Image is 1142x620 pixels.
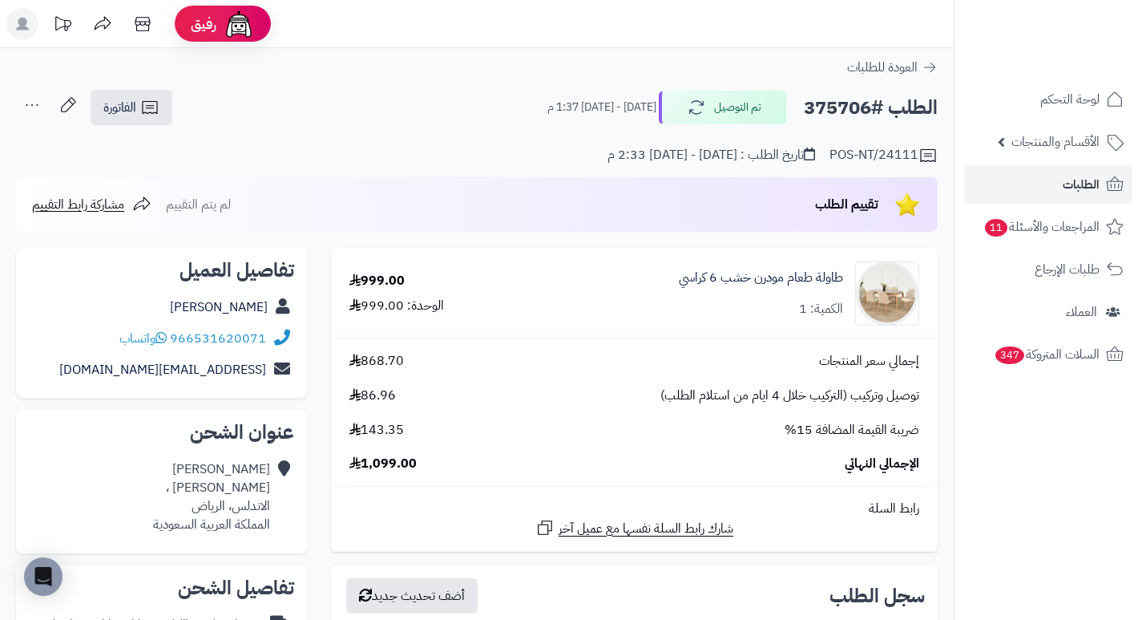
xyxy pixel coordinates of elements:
[983,216,1100,238] span: المراجعات والأسئلة
[346,578,478,614] button: أضف تحديث جديد
[191,14,216,34] span: رفيق
[153,460,270,533] div: [PERSON_NAME] [PERSON_NAME] ، الاندلس، الرياض المملكة العربية السعودية
[964,293,1132,331] a: العملاء
[1033,41,1127,75] img: logo-2.png
[223,8,255,40] img: ai-face.png
[799,300,843,318] div: الكمية: 1
[847,58,938,77] a: العودة للطلبات
[804,91,938,124] h2: الطلب #375706
[32,195,124,214] span: مشاركة رابط التقييم
[985,219,1007,237] span: 11
[964,208,1132,246] a: المراجعات والأسئلة11
[535,518,733,538] a: شارك رابط السلة نفسها مع عميل آخر
[349,297,444,315] div: الوحدة: 999.00
[32,195,151,214] a: مشاركة رابط التقييم
[845,455,919,473] span: الإجمالي النهائي
[559,520,733,538] span: شارك رابط السلة نفسها مع عميل آخر
[349,455,417,473] span: 1,099.00
[659,91,787,124] button: تم التوصيل
[29,423,294,442] h2: عنوان الشحن
[679,269,843,287] a: طاولة طعام مودرن خشب 6 كراسي
[29,261,294,280] h2: تفاصيل العميل
[819,352,919,371] span: إجمالي سعر المنتجات
[59,360,266,379] a: [EMAIL_ADDRESS][DOMAIN_NAME]
[995,346,1024,364] span: 347
[815,195,878,214] span: تقييم الطلب
[964,80,1132,119] a: لوحة التحكم
[547,99,656,115] small: [DATE] - [DATE] 1:37 م
[1035,258,1100,281] span: طلبات الإرجاع
[964,335,1132,374] a: السلات المتروكة347
[1066,301,1097,323] span: العملاء
[964,250,1132,289] a: طلبات الإرجاع
[170,329,266,348] a: 966531620071
[91,90,172,125] a: الفاتورة
[994,343,1100,366] span: السلات المتروكة
[607,146,815,164] div: تاريخ الطلب : [DATE] - [DATE] 2:33 م
[660,387,919,405] span: توصيل وتركيب (التركيب خلال 4 ايام من استلام الطلب)
[349,421,404,440] span: 143.35
[42,8,83,44] a: تحديثات المنصة
[829,586,925,606] h3: سجل الطلب
[847,58,918,77] span: العودة للطلبات
[964,165,1132,204] a: الطلبات
[1040,88,1100,111] span: لوحة التحكم
[349,272,405,290] div: 999.00
[349,387,396,405] span: 86.96
[1011,131,1100,153] span: الأقسام والمنتجات
[1063,173,1100,196] span: الطلبات
[337,500,931,518] div: رابط السلة
[829,146,938,165] div: POS-NT/24111
[119,329,167,348] a: واتساب
[103,98,136,117] span: الفاتورة
[785,421,919,440] span: ضريبة القيمة المضافة 15%
[24,557,63,596] div: Open Intercom Messenger
[29,578,294,598] h2: تفاصيل الشحن
[170,298,268,317] a: [PERSON_NAME]
[166,195,231,214] span: لم يتم التقييم
[856,261,918,326] img: 1751797083-1-90x90.jpg
[349,352,404,371] span: 868.70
